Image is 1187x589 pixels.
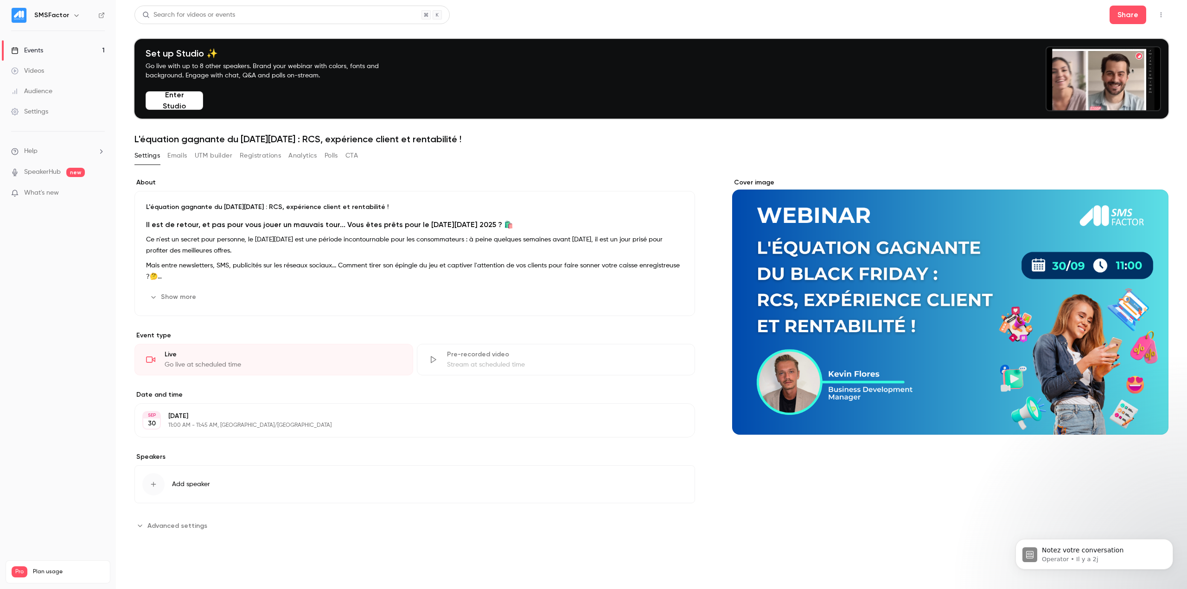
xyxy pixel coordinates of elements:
div: SEP [143,412,160,418]
section: Cover image [732,178,1168,435]
strong: 🤔 [150,273,162,280]
div: Events [11,46,43,55]
a: SpeakerHub [24,167,61,177]
div: Live [165,350,402,359]
button: Enter Studio [146,91,203,110]
button: Share [1110,6,1146,24]
button: Registrations [240,148,281,163]
p: Mais entre newsletters, SMS, publicités sur les réseaux sociaux... Comment tirer son épingle du j... [146,260,683,282]
button: Settings [134,148,160,163]
div: LiveGo live at scheduled time [134,344,413,375]
h6: SMSFactor [34,11,69,20]
li: help-dropdown-opener [11,146,105,156]
div: Pre-recorded videoStream at scheduled time [417,344,696,375]
div: Videos [11,66,44,76]
span: Pro [12,566,27,577]
p: 11:00 AM - 11:45 AM, [GEOGRAPHIC_DATA]/[GEOGRAPHIC_DATA] [168,422,646,429]
button: Advanced settings [134,518,213,533]
h4: Set up Studio ✨ [146,48,401,59]
h2: Il est de retour, et pas pour vous jouer un mauvais tour... Vous êtes prêts pour le [DATE][DATE] ... [146,219,683,230]
label: Cover image [732,178,1168,187]
span: Add speaker [172,480,210,489]
section: Advanced settings [134,518,695,533]
p: Go live with up to 8 other speakers. Brand your webinar with colors, fonts and background. Engage... [146,62,401,80]
button: CTA [345,148,358,163]
p: [DATE] [168,412,646,421]
p: Ce n'est un secret pour personne, le [DATE][DATE] est une période incontournable pour les consomm... [146,234,683,256]
p: Event type [134,331,695,340]
div: Search for videos or events [142,10,235,20]
button: Add speaker [134,465,695,503]
div: Pre-recorded video [447,350,684,359]
h1: L'équation gagnante du [DATE][DATE] : RCS, expérience client et rentabilité ! [134,133,1168,145]
p: 30 [148,419,156,428]
button: Analytics [288,148,317,163]
img: SMSFactor [12,8,26,23]
span: new [66,168,85,177]
button: Show more [146,290,202,304]
div: Settings [11,107,48,116]
span: Plan usage [33,568,104,576]
button: Emails [167,148,187,163]
button: UTM builder [195,148,232,163]
div: Go live at scheduled time [165,360,402,369]
span: What's new [24,188,59,198]
div: Audience [11,87,52,96]
div: Stream at scheduled time [447,360,684,369]
button: Polls [325,148,338,163]
label: Date and time [134,390,695,399]
span: Advanced settings [147,521,207,531]
p: L'équation gagnante du [DATE][DATE] : RCS, expérience client et rentabilité ! [146,203,683,212]
label: About [134,178,695,187]
iframe: Intercom notifications message [1002,519,1187,584]
span: Help [24,146,38,156]
label: Speakers [134,452,695,462]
